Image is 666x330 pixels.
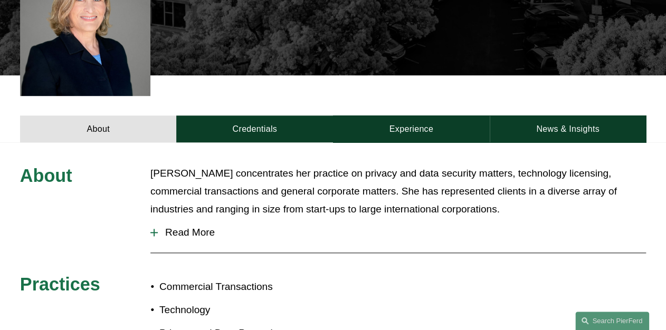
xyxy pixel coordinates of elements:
span: About [20,166,72,186]
span: Read More [158,227,646,238]
button: Read More [150,219,646,246]
p: Commercial Transactions [159,278,333,296]
a: Search this site [575,312,649,330]
a: News & Insights [490,115,646,142]
p: Technology [159,301,333,319]
a: Credentials [176,115,333,142]
a: About [20,115,177,142]
a: Experience [333,115,490,142]
span: Practices [20,274,100,294]
p: [PERSON_NAME] concentrates her practice on privacy and data security matters, technology licensin... [150,164,646,219]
